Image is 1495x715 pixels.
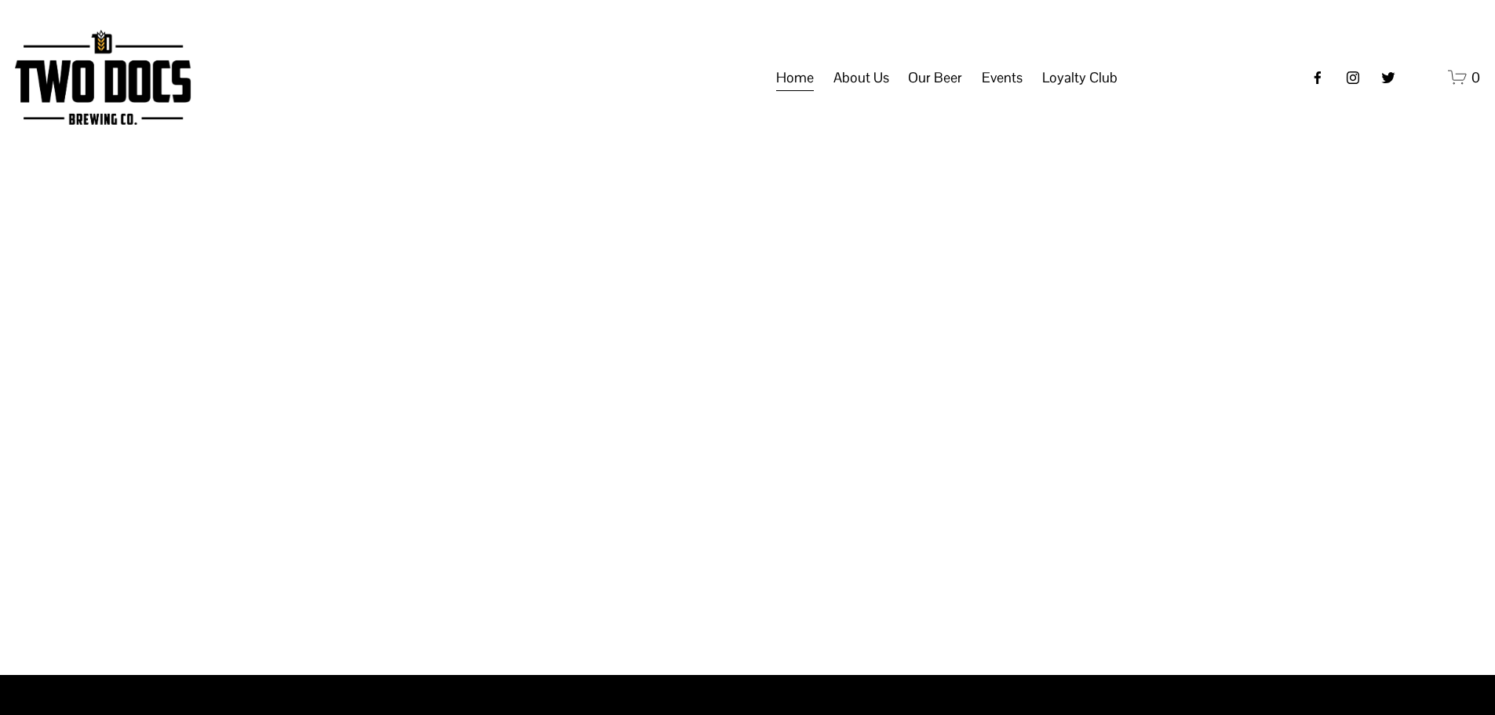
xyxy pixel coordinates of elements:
a: folder dropdown [908,63,962,93]
a: folder dropdown [833,63,889,93]
a: Home [776,63,814,93]
span: Events [982,64,1023,91]
a: folder dropdown [1042,63,1118,93]
span: About Us [833,64,889,91]
span: Our Beer [908,64,962,91]
a: instagram-unauth [1345,70,1361,86]
img: Two Docs Brewing Co. [15,30,191,125]
h1: Beer is Art. [199,367,1297,461]
a: Facebook [1310,70,1325,86]
span: Loyalty Club [1042,64,1118,91]
a: folder dropdown [982,63,1023,93]
span: 0 [1471,68,1480,86]
a: 0 items in cart [1448,67,1480,87]
a: twitter-unauth [1380,70,1396,86]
